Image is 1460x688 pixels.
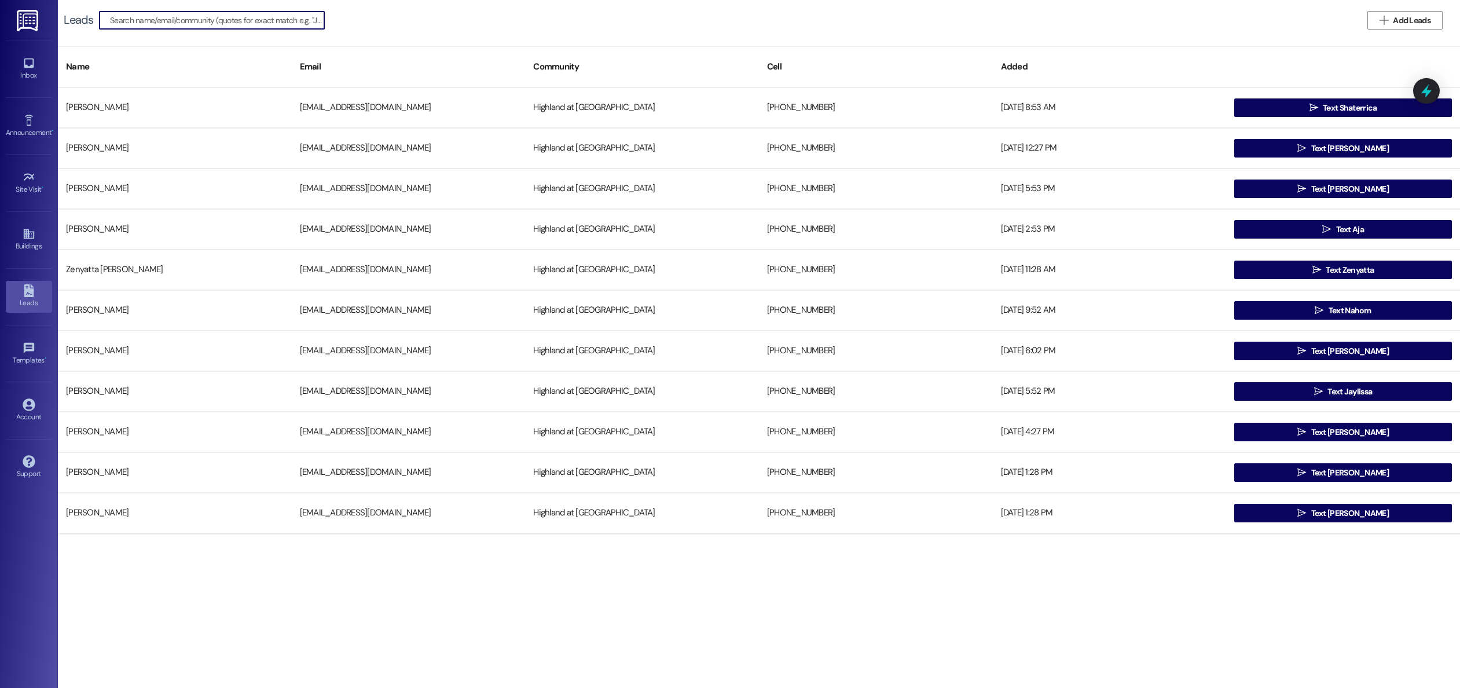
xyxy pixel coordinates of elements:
[1297,427,1306,437] i: 
[1297,468,1306,477] i: 
[52,127,53,135] span: •
[292,137,526,160] div: [EMAIL_ADDRESS][DOMAIN_NAME]
[1297,346,1306,356] i: 
[993,380,1227,403] div: [DATE] 5:52 PM
[759,258,993,281] div: [PHONE_NUMBER]
[1329,305,1371,317] span: Text Nahom
[993,177,1227,200] div: [DATE] 5:53 PM
[1234,342,1452,360] button: Text [PERSON_NAME]
[292,177,526,200] div: [EMAIL_ADDRESS][DOMAIN_NAME]
[525,380,759,403] div: Highland at [GEOGRAPHIC_DATA]
[6,281,52,312] a: Leads
[993,502,1227,525] div: [DATE] 1:28 PM
[1234,98,1452,117] button: Text Shaterrica
[759,177,993,200] div: [PHONE_NUMBER]
[1297,508,1306,518] i: 
[292,258,526,281] div: [EMAIL_ADDRESS][DOMAIN_NAME]
[759,420,993,444] div: [PHONE_NUMBER]
[1367,11,1443,30] button: Add Leads
[759,53,993,81] div: Cell
[993,461,1227,484] div: [DATE] 1:28 PM
[58,502,292,525] div: [PERSON_NAME]
[759,380,993,403] div: [PHONE_NUMBER]
[58,53,292,81] div: Name
[759,299,993,322] div: [PHONE_NUMBER]
[1380,16,1388,25] i: 
[17,10,41,31] img: ResiDesk Logo
[1234,382,1452,401] button: Text Jaylissa
[1234,139,1452,158] button: Text [PERSON_NAME]
[525,177,759,200] div: Highland at [GEOGRAPHIC_DATA]
[1234,220,1452,239] button: Text Aja
[1322,225,1331,234] i: 
[993,218,1227,241] div: [DATE] 2:53 PM
[525,96,759,119] div: Highland at [GEOGRAPHIC_DATA]
[292,299,526,322] div: [EMAIL_ADDRESS][DOMAIN_NAME]
[58,299,292,322] div: [PERSON_NAME]
[58,96,292,119] div: [PERSON_NAME]
[525,218,759,241] div: Highland at [GEOGRAPHIC_DATA]
[45,354,46,363] span: •
[525,53,759,81] div: Community
[759,339,993,363] div: [PHONE_NUMBER]
[1393,14,1430,27] span: Add Leads
[759,461,993,484] div: [PHONE_NUMBER]
[525,258,759,281] div: Highland at [GEOGRAPHIC_DATA]
[1311,467,1389,479] span: Text [PERSON_NAME]
[6,338,52,369] a: Templates •
[525,339,759,363] div: Highland at [GEOGRAPHIC_DATA]
[759,137,993,160] div: [PHONE_NUMBER]
[525,299,759,322] div: Highland at [GEOGRAPHIC_DATA]
[525,502,759,525] div: Highland at [GEOGRAPHIC_DATA]
[1311,183,1389,195] span: Text [PERSON_NAME]
[64,14,93,26] div: Leads
[58,380,292,403] div: [PERSON_NAME]
[292,339,526,363] div: [EMAIL_ADDRESS][DOMAIN_NAME]
[292,461,526,484] div: [EMAIL_ADDRESS][DOMAIN_NAME]
[993,339,1227,363] div: [DATE] 6:02 PM
[58,137,292,160] div: [PERSON_NAME]
[6,452,52,483] a: Support
[292,53,526,81] div: Email
[1311,142,1389,155] span: Text [PERSON_NAME]
[1297,184,1306,193] i: 
[1309,103,1318,112] i: 
[1297,144,1306,153] i: 
[1234,180,1452,198] button: Text [PERSON_NAME]
[42,184,43,192] span: •
[292,420,526,444] div: [EMAIL_ADDRESS][DOMAIN_NAME]
[1326,264,1374,276] span: Text Zenyatta
[6,224,52,255] a: Buildings
[1311,507,1389,519] span: Text [PERSON_NAME]
[292,218,526,241] div: [EMAIL_ADDRESS][DOMAIN_NAME]
[525,420,759,444] div: Highland at [GEOGRAPHIC_DATA]
[993,420,1227,444] div: [DATE] 4:27 PM
[6,395,52,426] a: Account
[1311,426,1389,438] span: Text [PERSON_NAME]
[993,299,1227,322] div: [DATE] 9:52 AM
[1323,102,1377,114] span: Text Shaterrica
[1311,345,1389,357] span: Text [PERSON_NAME]
[993,53,1227,81] div: Added
[58,218,292,241] div: [PERSON_NAME]
[1312,265,1321,275] i: 
[58,420,292,444] div: [PERSON_NAME]
[1234,301,1452,320] button: Text Nahom
[525,461,759,484] div: Highland at [GEOGRAPHIC_DATA]
[1234,504,1452,522] button: Text [PERSON_NAME]
[58,461,292,484] div: [PERSON_NAME]
[1315,306,1323,315] i: 
[993,258,1227,281] div: [DATE] 11:28 AM
[58,177,292,200] div: [PERSON_NAME]
[1234,423,1452,441] button: Text [PERSON_NAME]
[292,380,526,403] div: [EMAIL_ADDRESS][DOMAIN_NAME]
[759,502,993,525] div: [PHONE_NUMBER]
[58,258,292,281] div: Zenyatta [PERSON_NAME]
[292,502,526,525] div: [EMAIL_ADDRESS][DOMAIN_NAME]
[6,53,52,85] a: Inbox
[6,167,52,199] a: Site Visit •
[110,12,324,28] input: Search name/email/community (quotes for exact match e.g. "John Smith")
[58,339,292,363] div: [PERSON_NAME]
[1314,387,1323,396] i: 
[1327,386,1372,398] span: Text Jaylissa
